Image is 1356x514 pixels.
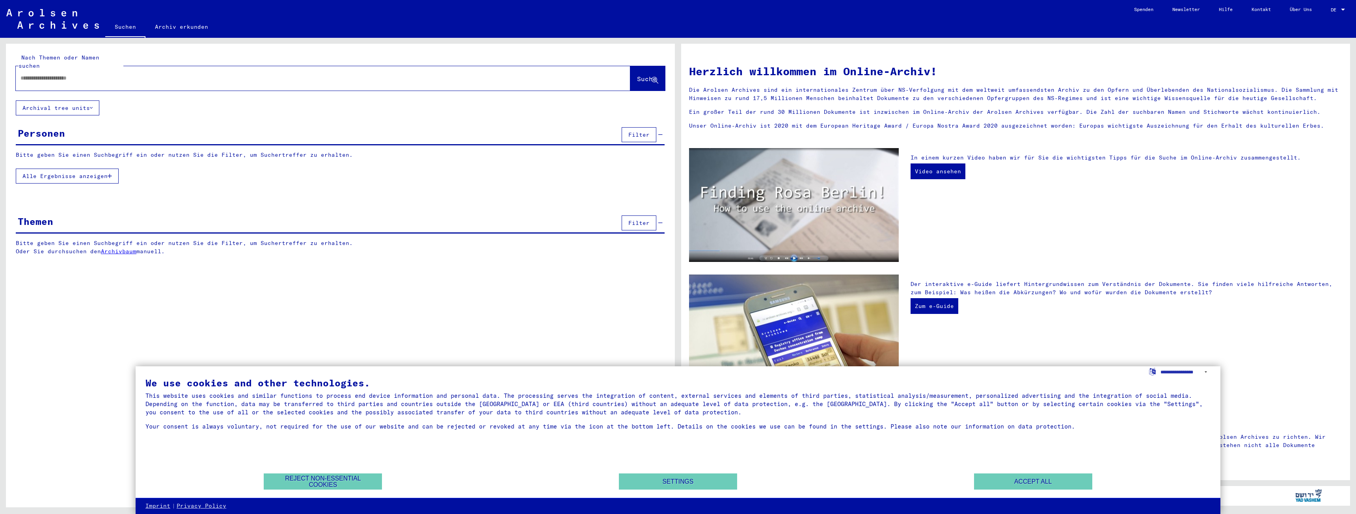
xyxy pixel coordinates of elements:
[689,108,1342,116] p: Ein großer Teil der rund 30 Millionen Dokumente ist inzwischen im Online-Archiv der Arolsen Archi...
[622,127,656,142] button: Filter
[19,54,99,69] mat-label: Nach Themen oder Namen suchen
[911,298,958,314] a: Zum e-Guide
[6,9,99,29] img: Arolsen_neg.svg
[16,151,665,159] p: Bitte geben Sie einen Suchbegriff ein oder nutzen Sie die Filter, um Suchertreffer zu erhalten.
[630,66,665,91] button: Suche
[911,154,1342,162] p: In einem kurzen Video haben wir für Sie die wichtigsten Tipps für die Suche im Online-Archiv zusa...
[145,17,218,36] a: Archiv erkunden
[105,17,145,38] a: Suchen
[689,63,1342,80] h1: Herzlich willkommen im Online-Archiv!
[911,163,965,179] a: Video ansehen
[145,378,1211,388] div: We use cookies and other technologies.
[145,422,1211,430] div: Your consent is always voluntary, not required for the use of our website and can be rejected or ...
[101,248,136,255] a: Archivbaum
[18,126,65,140] div: Personen
[16,100,99,115] button: Archival tree units
[628,131,650,138] span: Filter
[177,502,226,510] a: Privacy Policy
[974,473,1092,490] button: Accept all
[1331,7,1339,13] span: DE
[628,219,650,226] span: Filter
[619,473,737,490] button: Settings
[145,392,1211,416] div: This website uses cookies and similar functions to process end device information and personal da...
[145,502,170,510] a: Imprint
[1294,486,1323,505] img: yv_logo.png
[689,86,1342,102] p: Die Arolsen Archives sind ein internationales Zentrum über NS-Verfolgung mit dem weltweit umfasse...
[637,75,657,83] span: Suche
[22,173,108,180] span: Alle Ergebnisse anzeigen
[689,148,899,262] img: video.jpg
[264,473,382,490] button: Reject non-essential cookies
[16,239,665,256] p: Bitte geben Sie einen Suchbegriff ein oder nutzen Sie die Filter, um Suchertreffer zu erhalten. O...
[911,280,1342,297] p: Der interaktive e-Guide liefert Hintergrundwissen zum Verständnis der Dokumente. Sie finden viele...
[689,122,1342,130] p: Unser Online-Archiv ist 2020 mit dem European Heritage Award / Europa Nostra Award 2020 ausgezeic...
[622,215,656,230] button: Filter
[689,275,899,415] img: eguide.jpg
[18,214,53,228] div: Themen
[16,169,119,184] button: Alle Ergebnisse anzeigen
